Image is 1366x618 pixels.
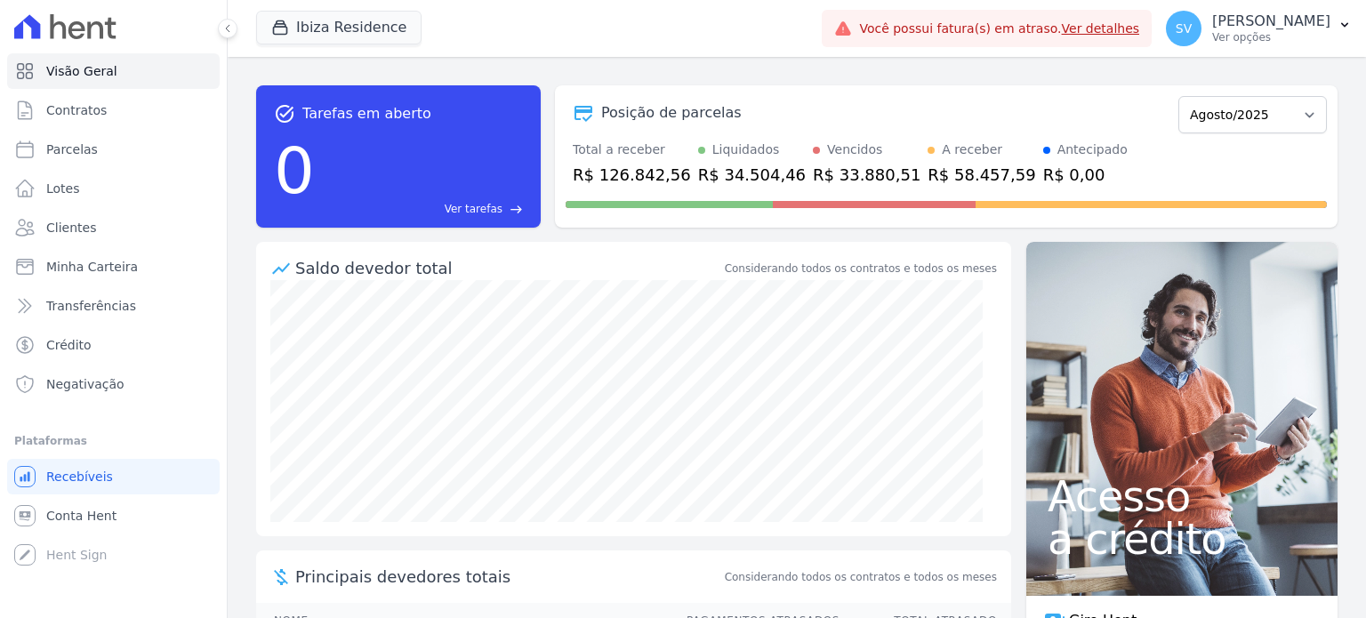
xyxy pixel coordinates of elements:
span: east [510,203,523,216]
span: Transferências [46,297,136,315]
span: Acesso [1048,475,1316,518]
span: Parcelas [46,140,98,158]
div: R$ 33.880,51 [813,163,920,187]
span: Minha Carteira [46,258,138,276]
button: Ibiza Residence [256,11,422,44]
button: SV [PERSON_NAME] Ver opções [1152,4,1366,53]
a: Contratos [7,92,220,128]
a: Ver tarefas east [322,201,523,217]
span: Você possui fatura(s) em atraso. [859,20,1139,38]
div: Vencidos [827,140,882,159]
a: Negativação [7,366,220,402]
span: Conta Hent [46,507,117,525]
div: A receber [942,140,1002,159]
p: [PERSON_NAME] [1212,12,1330,30]
div: 0 [274,124,315,217]
span: Ver tarefas [445,201,502,217]
div: R$ 58.457,59 [928,163,1035,187]
span: Crédito [46,336,92,354]
div: Posição de parcelas [601,102,742,124]
a: Visão Geral [7,53,220,89]
span: Principais devedores totais [295,565,721,589]
span: Contratos [46,101,107,119]
span: Recebíveis [46,468,113,486]
span: a crédito [1048,518,1316,560]
a: Conta Hent [7,498,220,534]
a: Minha Carteira [7,249,220,285]
div: R$ 0,00 [1043,163,1128,187]
span: Visão Geral [46,62,117,80]
a: Recebíveis [7,459,220,494]
a: Clientes [7,210,220,245]
span: Lotes [46,180,80,197]
div: Plataformas [14,430,213,452]
div: Saldo devedor total [295,256,721,280]
div: Total a receber [573,140,691,159]
span: Clientes [46,219,96,237]
div: Antecipado [1057,140,1128,159]
a: Parcelas [7,132,220,167]
span: Considerando todos os contratos e todos os meses [725,569,997,585]
a: Lotes [7,171,220,206]
span: Tarefas em aberto [302,103,431,124]
div: Liquidados [712,140,780,159]
span: SV [1176,22,1192,35]
a: Crédito [7,327,220,363]
div: Considerando todos os contratos e todos os meses [725,261,997,277]
div: R$ 34.504,46 [698,163,806,187]
a: Ver detalhes [1062,21,1140,36]
p: Ver opções [1212,30,1330,44]
a: Transferências [7,288,220,324]
span: Negativação [46,375,125,393]
span: task_alt [274,103,295,124]
div: R$ 126.842,56 [573,163,691,187]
